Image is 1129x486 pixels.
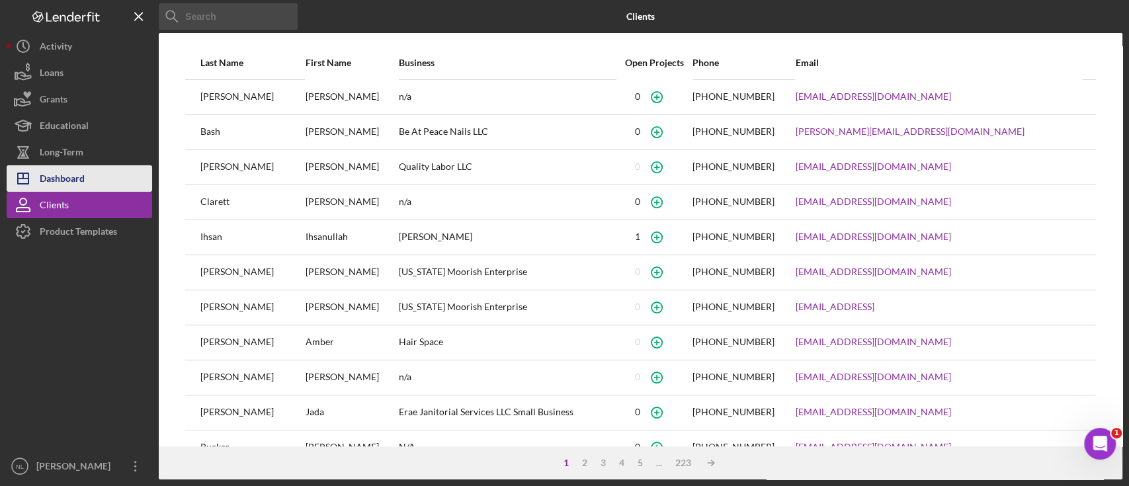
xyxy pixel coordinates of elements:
[399,396,616,429] div: Erae Janitorial Services LLC Small Business
[7,218,152,245] button: Product Templates
[649,458,669,468] div: ...
[796,442,951,452] a: [EMAIL_ADDRESS][DOMAIN_NAME]
[399,256,616,289] div: [US_STATE] Moorish Enterprise
[399,81,616,114] div: n/a
[7,33,152,60] button: Activity
[617,58,690,68] div: Open Projects
[200,151,304,184] div: [PERSON_NAME]
[306,431,397,464] div: [PERSON_NAME]
[399,58,616,68] div: Business
[399,151,616,184] div: Quality Labor LLC
[635,337,640,347] div: 0
[200,186,304,219] div: Clarett
[306,221,397,254] div: Ihsanullah
[692,407,774,417] div: [PHONE_NUMBER]
[200,431,304,464] div: Rucker
[40,86,67,116] div: Grants
[796,231,951,242] a: [EMAIL_ADDRESS][DOMAIN_NAME]
[200,221,304,254] div: Ihsan
[796,126,1024,137] a: [PERSON_NAME][EMAIL_ADDRESS][DOMAIN_NAME]
[399,116,616,149] div: Be At Peace Nails LLC
[399,431,616,464] div: N/A
[200,291,304,324] div: [PERSON_NAME]
[40,192,69,222] div: Clients
[796,91,951,102] a: [EMAIL_ADDRESS][DOMAIN_NAME]
[40,218,117,248] div: Product Templates
[796,196,951,207] a: [EMAIL_ADDRESS][DOMAIN_NAME]
[7,192,152,218] button: Clients
[692,337,774,347] div: [PHONE_NUMBER]
[635,161,640,172] div: 0
[40,165,85,195] div: Dashboard
[40,112,89,142] div: Educational
[1111,428,1122,438] span: 1
[306,256,397,289] div: [PERSON_NAME]
[692,58,795,68] div: Phone
[635,302,640,312] div: 0
[635,196,640,207] div: 0
[796,161,951,172] a: [EMAIL_ADDRESS][DOMAIN_NAME]
[399,326,616,359] div: Hair Space
[796,302,874,312] a: [EMAIL_ADDRESS]
[7,453,152,479] button: NL[PERSON_NAME]
[399,221,616,254] div: [PERSON_NAME]
[200,58,304,68] div: Last Name
[626,11,655,22] b: Clients
[692,231,774,242] div: [PHONE_NUMBER]
[594,458,612,468] div: 3
[692,266,774,277] div: [PHONE_NUMBER]
[40,33,72,63] div: Activity
[7,60,152,86] button: Loans
[635,372,640,382] div: 0
[635,442,640,452] div: 0
[796,337,951,347] a: [EMAIL_ADDRESS][DOMAIN_NAME]
[200,326,304,359] div: [PERSON_NAME]
[692,161,774,172] div: [PHONE_NUMBER]
[796,58,1081,68] div: Email
[306,58,397,68] div: First Name
[635,266,640,277] div: 0
[200,361,304,394] div: [PERSON_NAME]
[200,256,304,289] div: [PERSON_NAME]
[399,291,616,324] div: [US_STATE] Moorish Enterprise
[612,458,631,468] div: 4
[399,361,616,394] div: n/a
[692,196,774,207] div: [PHONE_NUMBER]
[669,458,698,468] div: 223
[306,151,397,184] div: [PERSON_NAME]
[796,372,951,382] a: [EMAIL_ADDRESS][DOMAIN_NAME]
[200,396,304,429] div: [PERSON_NAME]
[33,453,119,483] div: [PERSON_NAME]
[631,458,649,468] div: 5
[306,81,397,114] div: [PERSON_NAME]
[7,139,152,165] button: Long-Term
[16,463,24,470] text: NL
[7,165,152,192] button: Dashboard
[692,372,774,382] div: [PHONE_NUMBER]
[1084,428,1116,460] iframe: Intercom live chat
[40,60,63,89] div: Loans
[306,291,397,324] div: [PERSON_NAME]
[40,139,83,169] div: Long-Term
[7,86,152,112] button: Grants
[635,126,640,137] div: 0
[635,231,640,242] div: 1
[692,126,774,137] div: [PHONE_NUMBER]
[692,442,774,452] div: [PHONE_NUMBER]
[399,186,616,219] div: n/a
[575,458,594,468] div: 2
[7,112,152,139] button: Educational
[159,3,298,30] input: Search
[306,361,397,394] div: [PERSON_NAME]
[796,266,951,277] a: [EMAIL_ADDRESS][DOMAIN_NAME]
[306,116,397,149] div: [PERSON_NAME]
[796,407,951,417] a: [EMAIL_ADDRESS][DOMAIN_NAME]
[306,396,397,429] div: Jada
[557,458,575,468] div: 1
